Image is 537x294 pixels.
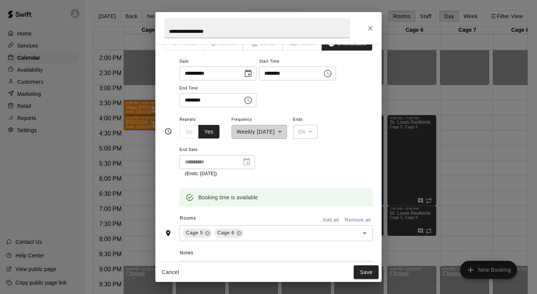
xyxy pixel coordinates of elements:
span: End Time [180,83,256,94]
button: Choose date, selected date is Sep 16, 2025 [241,66,256,81]
button: Yes [198,125,219,139]
div: outlined button group [180,125,219,139]
div: Booking time is available [198,191,258,204]
div: Cage 6 [214,229,243,238]
div: Cage 5 [183,229,212,238]
svg: Timing [164,128,172,135]
span: Cage 6 [214,229,237,237]
button: Open [359,228,370,239]
span: Notes [180,247,373,259]
button: Cancel [158,265,183,279]
div: On [293,125,318,139]
span: Cage 5 [183,229,206,237]
button: Save [354,265,379,279]
span: Repeats [180,115,226,125]
span: Rooms [180,215,196,221]
span: Ends [293,115,318,125]
span: Frequency [232,115,287,125]
button: Add all [319,214,343,226]
p: (Ends: [DATE]) [185,170,250,178]
button: Close [364,22,377,35]
button: Choose time, selected time is 4:00 PM [320,66,335,81]
button: Remove all [343,214,373,226]
svg: Rooms [164,229,172,237]
button: Choose time, selected time is 7:00 PM [241,93,256,108]
span: End Date [180,145,255,155]
span: Start Time [259,57,336,67]
span: Date [180,57,256,67]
